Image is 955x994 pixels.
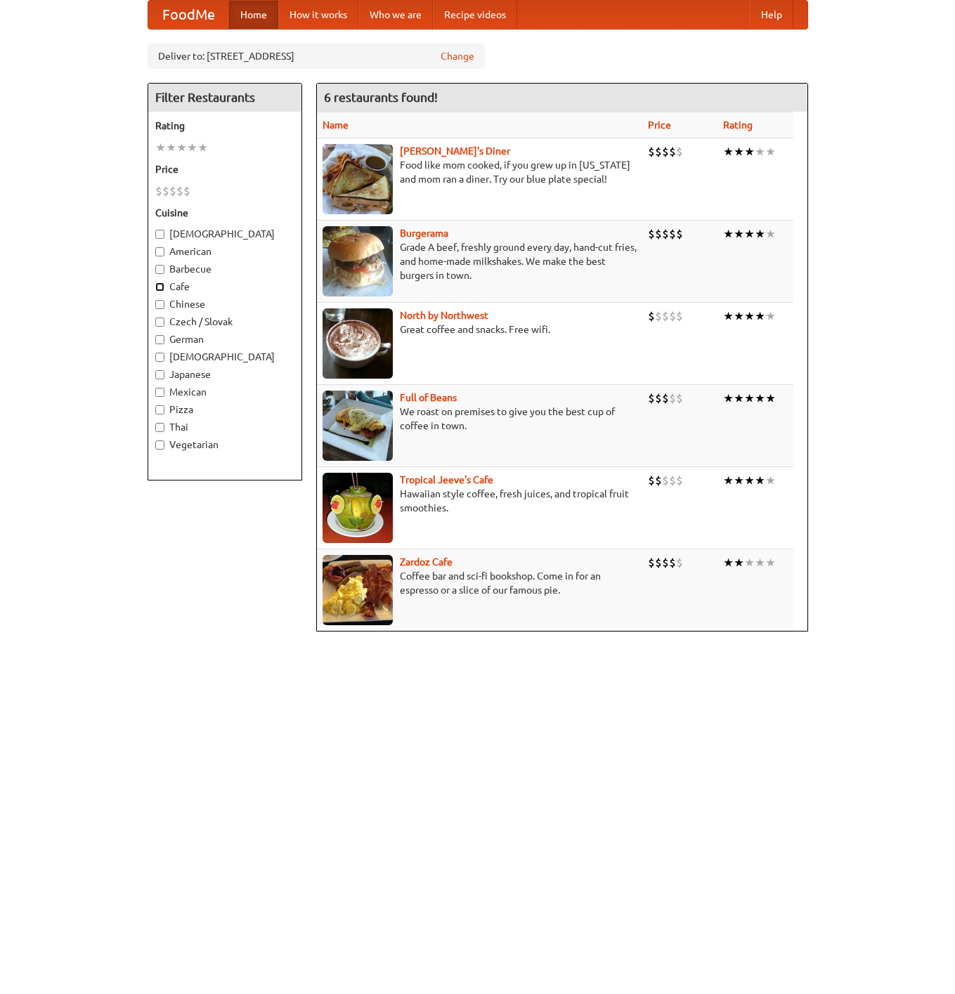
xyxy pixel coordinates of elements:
[155,353,164,362] input: [DEMOGRAPHIC_DATA]
[676,144,683,159] li: $
[734,391,744,406] li: ★
[755,473,765,488] li: ★
[324,91,438,104] ng-pluralize: 6 restaurants found!
[155,227,294,241] label: [DEMOGRAPHIC_DATA]
[169,183,176,199] li: $
[176,183,183,199] li: $
[155,385,294,399] label: Mexican
[662,308,669,324] li: $
[755,144,765,159] li: ★
[655,473,662,488] li: $
[744,555,755,570] li: ★
[323,391,393,461] img: beans.jpg
[734,473,744,488] li: ★
[400,474,493,485] b: Tropical Jeeve's Cafe
[155,230,164,239] input: [DEMOGRAPHIC_DATA]
[655,226,662,242] li: $
[323,569,637,597] p: Coffee bar and sci-fi bookshop. Come in for an espresso or a slice of our famous pie.
[655,555,662,570] li: $
[155,438,294,452] label: Vegetarian
[155,119,294,133] h5: Rating
[676,226,683,242] li: $
[755,555,765,570] li: ★
[155,405,164,414] input: Pizza
[744,144,755,159] li: ★
[648,473,655,488] li: $
[197,140,208,155] li: ★
[400,392,457,403] a: Full of Beans
[662,473,669,488] li: $
[662,555,669,570] li: $
[155,420,294,434] label: Thai
[148,1,229,29] a: FoodMe
[229,1,278,29] a: Home
[734,144,744,159] li: ★
[755,391,765,406] li: ★
[155,335,164,344] input: German
[662,391,669,406] li: $
[734,308,744,324] li: ★
[734,226,744,242] li: ★
[155,370,164,379] input: Japanese
[723,391,734,406] li: ★
[765,555,776,570] li: ★
[155,388,164,397] input: Mexican
[323,226,393,296] img: burgerama.jpg
[723,308,734,324] li: ★
[648,226,655,242] li: $
[155,332,294,346] label: German
[155,423,164,432] input: Thai
[155,315,294,329] label: Czech / Slovak
[148,44,485,69] div: Deliver to: [STREET_ADDRESS]
[655,144,662,159] li: $
[662,144,669,159] li: $
[744,226,755,242] li: ★
[765,308,776,324] li: ★
[750,1,793,29] a: Help
[323,119,349,131] a: Name
[648,144,655,159] li: $
[155,244,294,259] label: American
[765,473,776,488] li: ★
[278,1,358,29] a: How it works
[155,262,294,276] label: Barbecue
[155,297,294,311] label: Chinese
[755,226,765,242] li: ★
[155,440,164,450] input: Vegetarian
[155,162,294,176] h5: Price
[734,555,744,570] li: ★
[723,119,753,131] a: Rating
[323,405,637,433] p: We roast on premises to give you the best cup of coffee in town.
[669,308,676,324] li: $
[400,556,453,568] b: Zardoz Cafe
[765,144,776,159] li: ★
[400,310,488,321] b: North by Northwest
[765,226,776,242] li: ★
[155,282,164,292] input: Cafe
[187,140,197,155] li: ★
[183,183,190,199] li: $
[669,144,676,159] li: $
[648,119,671,131] a: Price
[148,84,301,112] h4: Filter Restaurants
[433,1,517,29] a: Recipe videos
[155,280,294,294] label: Cafe
[648,308,655,324] li: $
[676,391,683,406] li: $
[323,322,637,336] p: Great coffee and snacks. Free wifi.
[676,473,683,488] li: $
[155,350,294,364] label: [DEMOGRAPHIC_DATA]
[323,555,393,625] img: zardoz.jpg
[744,391,755,406] li: ★
[655,308,662,324] li: $
[676,555,683,570] li: $
[323,158,637,186] p: Food like mom cooked, if you grew up in [US_STATE] and mom ran a diner. Try our blue plate special!
[323,308,393,379] img: north.jpg
[669,226,676,242] li: $
[723,473,734,488] li: ★
[323,240,637,282] p: Grade A beef, freshly ground every day, hand-cut fries, and home-made milkshakes. We make the bes...
[400,228,448,239] a: Burgerama
[723,555,734,570] li: ★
